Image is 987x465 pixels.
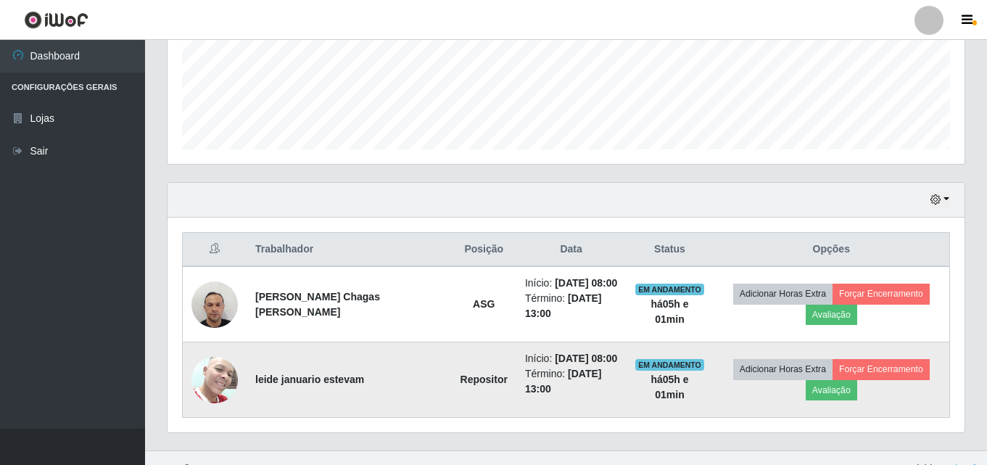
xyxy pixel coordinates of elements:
[255,374,364,385] strong: leide januario estevam
[651,298,688,325] strong: há 05 h e 01 min
[626,233,713,267] th: Status
[635,359,704,371] span: EM ANDAMENTO
[833,359,930,379] button: Forçar Encerramento
[473,298,495,310] strong: ASG
[733,284,833,304] button: Adicionar Horas Extra
[651,374,688,400] strong: há 05 h e 01 min
[452,233,516,267] th: Posição
[555,353,617,364] time: [DATE] 08:00
[247,233,452,267] th: Trabalhador
[525,351,617,366] li: Início:
[191,349,238,411] img: 1755915941473.jpeg
[525,291,617,321] li: Término:
[733,359,833,379] button: Adicionar Horas Extra
[461,374,508,385] strong: Repositor
[191,273,238,335] img: 1746821274247.jpeg
[833,284,930,304] button: Forçar Encerramento
[555,277,617,289] time: [DATE] 08:00
[516,233,626,267] th: Data
[24,11,88,29] img: CoreUI Logo
[635,284,704,295] span: EM ANDAMENTO
[255,291,380,318] strong: [PERSON_NAME] Chagas [PERSON_NAME]
[714,233,950,267] th: Opções
[525,366,617,397] li: Término:
[806,305,857,325] button: Avaliação
[525,276,617,291] li: Início:
[806,380,857,400] button: Avaliação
